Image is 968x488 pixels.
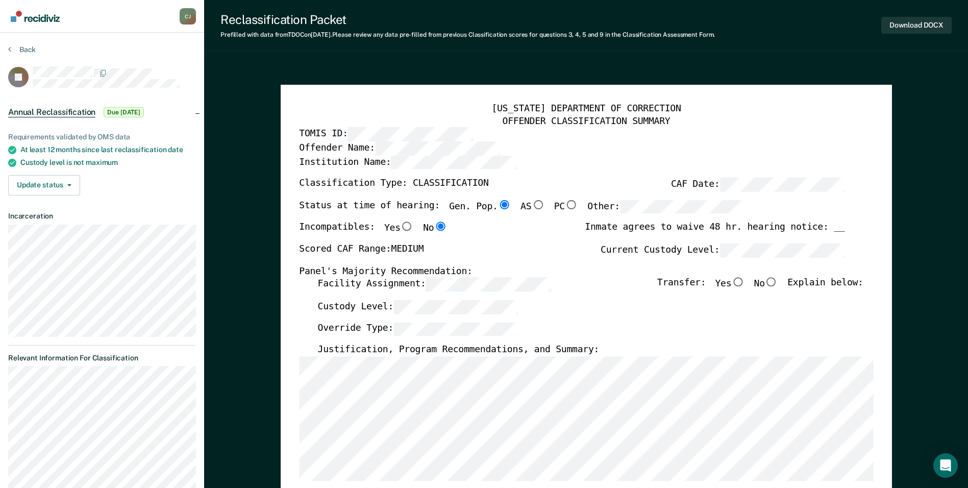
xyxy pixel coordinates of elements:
[299,128,473,141] label: TOMIS ID:
[299,115,873,128] div: OFFENDER CLASSIFICATION SUMMARY
[754,278,778,291] label: No
[765,278,778,287] input: No
[531,200,544,209] input: AS
[8,45,36,54] button: Back
[657,278,863,300] div: Transfer: Explain below:
[299,141,500,155] label: Offender Name:
[375,141,500,155] input: Offender Name:
[11,11,60,22] img: Recidiviz
[449,200,511,214] label: Gen. Pop.
[391,155,516,169] input: Institution Name:
[168,145,183,154] span: date
[565,200,578,209] input: PC
[220,12,715,27] div: Reclassification Packet
[348,128,473,141] input: TOMIS ID:
[585,222,845,243] div: Inmate agrees to waive 48 hr. hearing notice: __
[671,178,845,191] label: CAF Date:
[180,8,196,25] button: Profile dropdown button
[423,222,447,235] label: No
[520,200,544,214] label: AS
[731,278,744,287] input: Yes
[20,145,196,154] div: At least 12 months since last reclassification
[86,158,118,166] span: maximum
[317,322,518,336] label: Override Type:
[317,300,518,314] label: Custody Level:
[393,300,518,314] input: Custody Level:
[620,200,745,214] input: Other:
[299,222,447,243] div: Incompatibles:
[104,107,144,117] span: Due [DATE]
[498,200,511,209] input: Gen. Pop.
[587,200,745,214] label: Other:
[719,178,845,191] input: CAF Date:
[8,354,196,362] dt: Relevant Information For Classification
[8,212,196,221] dt: Incarceration
[400,222,413,231] input: Yes
[299,155,516,169] label: Institution Name:
[881,17,952,34] button: Download DOCX
[933,453,958,478] div: Open Intercom Messenger
[601,243,845,257] label: Current Custody Level:
[299,243,424,257] label: Scored CAF Range: MEDIUM
[299,200,745,223] div: Status at time of hearing:
[317,278,551,291] label: Facility Assignment:
[715,278,744,291] label: Yes
[299,265,845,278] div: Panel's Majority Recommendation:
[426,278,551,291] input: Facility Assignment:
[317,345,599,357] label: Justification, Program Recommendations, and Summary:
[180,8,196,25] div: C J
[8,175,80,196] button: Update status
[8,107,95,117] span: Annual Reclassification
[299,103,873,115] div: [US_STATE] DEPARTMENT OF CORRECTION
[434,222,447,231] input: No
[299,178,488,191] label: Classification Type: CLASSIFICATION
[384,222,414,235] label: Yes
[719,243,845,257] input: Current Custody Level:
[554,200,578,214] label: PC
[8,133,196,141] div: Requirements validated by OMS data
[393,322,518,336] input: Override Type:
[20,158,196,167] div: Custody level is not
[220,31,715,38] div: Prefilled with data from TDOC on [DATE] . Please review any data pre-filled from previous Classif...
